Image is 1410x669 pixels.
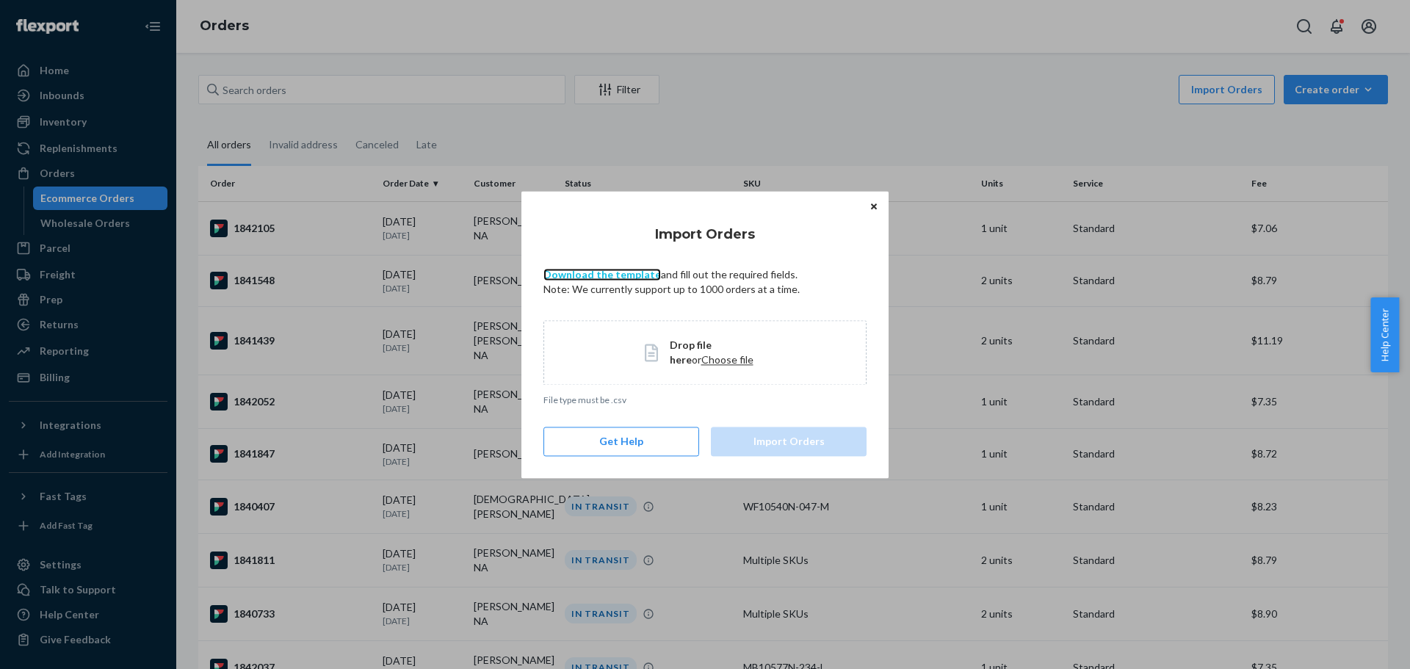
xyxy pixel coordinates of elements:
p: File type must be .csv [543,394,867,406]
button: Close [867,198,881,214]
p: and fill out the required fields. Note: We currently support up to 1000 orders at a time. [543,267,867,297]
span: Drop file here [670,339,712,366]
h4: Import Orders [543,225,867,244]
span: or [692,353,701,366]
a: Download the template [543,268,661,281]
span: Choose file [701,353,753,366]
a: Get Help [543,427,699,456]
button: Import Orders [711,427,867,456]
